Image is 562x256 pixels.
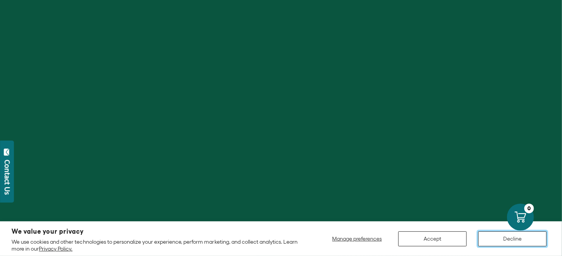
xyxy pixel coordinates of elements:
p: We use cookies and other technologies to personalize your experience, perform marketing, and coll... [12,238,301,252]
button: Accept [398,231,467,246]
div: Contact Us [3,160,11,195]
button: Manage preferences [328,231,387,246]
div: 0 [524,204,534,213]
a: Privacy Policy. [39,246,72,252]
h2: We value your privacy [12,228,301,235]
span: Manage preferences [332,236,382,242]
button: Decline [478,231,547,246]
